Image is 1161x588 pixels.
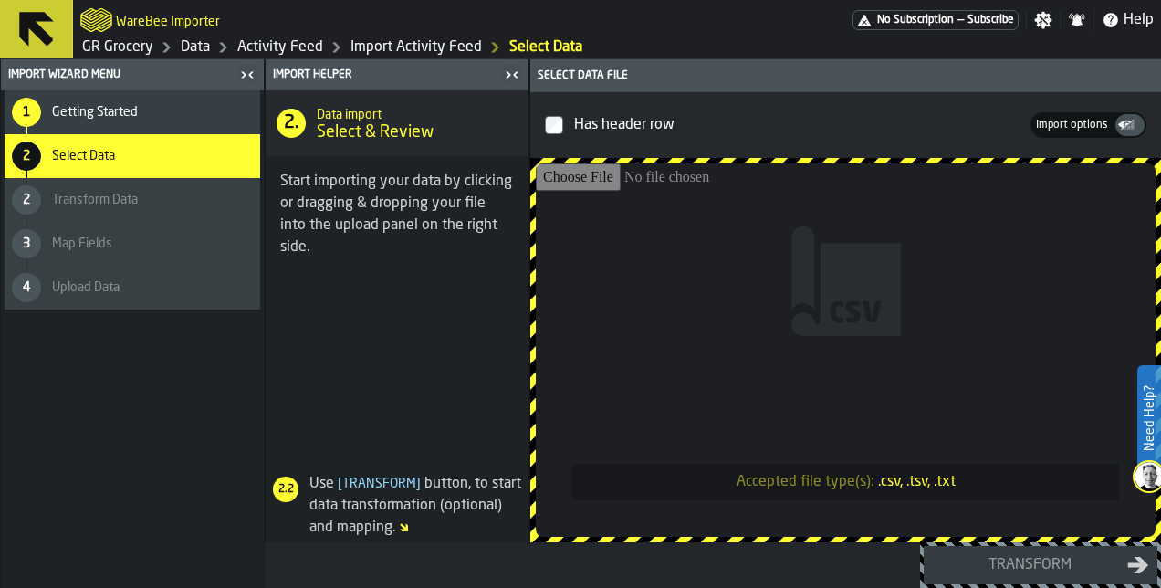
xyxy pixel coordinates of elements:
[12,98,41,127] div: 1
[967,14,1014,26] span: Subscribe
[5,134,260,178] li: menu Select Data
[80,4,112,37] a: logo-header
[317,104,514,122] h2: Sub Title
[1032,117,1112,133] span: Import options
[570,110,1027,140] div: InputCheckbox-react-aria1487546156-:r2c:
[509,37,582,58] a: link-to-/wh/i/e451d98b-95f6-4604-91ff-c80219f9c36d/import/activity/
[545,116,563,134] input: InputCheckbox-label-react-aria1487546156-:r2c:
[52,105,138,120] span: Getting Started
[852,10,1019,30] div: Menu Subscription
[416,478,421,490] span: ]
[52,236,112,251] span: Map Fields
[277,109,306,138] div: 2.
[237,37,323,58] a: link-to-/wh/i/e451d98b-95f6-4604-91ff-c80219f9c36d/data/activity
[499,64,525,86] label: button-toggle-Close me
[536,163,1156,537] input: Accepted file type(s):.csv, .tsv, .txt
[5,178,260,222] li: menu Transform Data
[52,280,120,295] span: Upload Data
[877,14,954,26] span: No Subscription
[1030,115,1114,135] label: button-switch-multi-Import options
[12,142,41,171] div: 2
[5,68,235,81] div: Import Wizard Menu
[1061,11,1093,29] label: button-toggle-Notifications
[530,59,1161,92] header: Select data file
[334,478,424,490] span: Transform
[52,149,115,163] span: Select Data
[12,273,41,302] div: 4
[1032,117,1112,133] div: thumb
[1027,11,1060,29] label: button-toggle-Settings
[1094,9,1161,31] label: button-toggle-Help
[80,37,617,58] nav: Breadcrumb
[932,554,1127,576] div: Transform
[116,11,220,29] h2: Sub Title
[5,266,260,310] li: menu Upload Data
[1115,114,1145,136] div: thumb
[266,473,521,539] div: Use button, to start data transformation (optional) and mapping.
[1114,112,1146,138] label: button-switch-multi-
[5,222,260,266] li: menu Map Fields
[82,37,153,58] a: link-to-/wh/i/e451d98b-95f6-4604-91ff-c80219f9c36d
[534,69,1157,82] div: Select data file
[317,122,434,142] span: Select & Review
[1124,9,1154,31] span: Help
[338,478,342,490] span: [
[852,10,1019,30] a: link-to-/wh/i/e451d98b-95f6-4604-91ff-c80219f9c36d/pricing/
[12,229,41,258] div: 3
[957,14,964,26] span: —
[235,64,260,86] label: button-toggle-Close me
[1,59,264,90] header: Import Wizard Menu
[924,546,1157,584] button: button-Transform
[269,68,499,81] div: Import Helper
[52,193,138,207] span: Transform Data
[5,90,260,134] li: menu Getting Started
[266,90,528,156] div: title-Select & Review
[181,37,210,58] a: link-to-/wh/i/e451d98b-95f6-4604-91ff-c80219f9c36d/data
[350,37,482,58] a: link-to-/wh/i/e451d98b-95f6-4604-91ff-c80219f9c36d/import/activity/
[12,185,41,215] div: 2
[1139,367,1159,469] label: Need Help?
[280,171,514,258] div: Start importing your data by clicking or dragging & dropping your file into the upload panel on t...
[545,107,1030,143] label: InputCheckbox-label-react-aria1487546156-:r2c:
[266,59,528,90] header: Import Helper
